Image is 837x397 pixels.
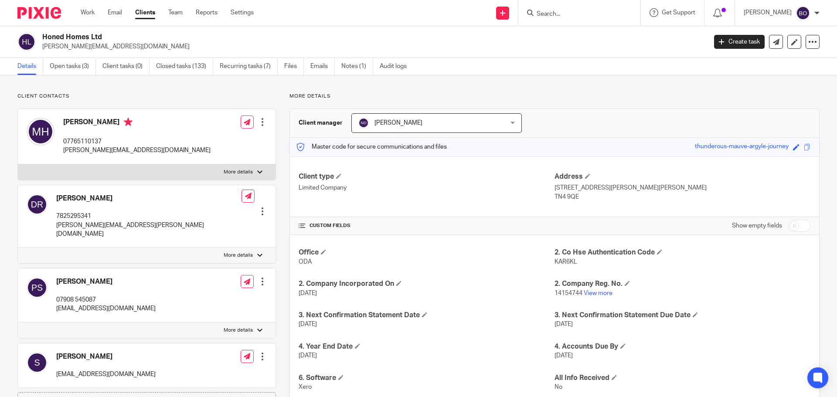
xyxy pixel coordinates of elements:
[224,169,253,176] p: More details
[380,58,413,75] a: Audit logs
[56,221,242,239] p: [PERSON_NAME][EMAIL_ADDRESS][PERSON_NAME][DOMAIN_NAME]
[289,93,820,100] p: More details
[56,304,156,313] p: [EMAIL_ADDRESS][DOMAIN_NAME]
[17,33,36,51] img: svg%3E
[17,58,43,75] a: Details
[714,35,765,49] a: Create task
[17,7,61,19] img: Pixie
[299,248,555,257] h4: Office
[299,373,555,383] h4: 6. Software
[555,384,562,390] span: No
[555,279,810,288] h4: 2. Company Reg. No.
[299,311,555,320] h4: 3. Next Confirmation Statement Date
[102,58,150,75] a: Client tasks (0)
[374,120,422,126] span: [PERSON_NAME]
[156,58,213,75] a: Closed tasks (133)
[42,33,569,42] h2: Honed Homes Ltd
[555,342,810,351] h4: 4. Accounts Due By
[299,119,343,127] h3: Client manager
[555,248,810,257] h4: 2. Co Hse Authentication Code
[299,384,312,390] span: Xero
[555,183,810,192] p: [STREET_ADDRESS][PERSON_NAME][PERSON_NAME]
[695,142,789,152] div: thunderous-mauve-argyle-journey
[299,172,555,181] h4: Client type
[662,10,695,16] span: Get Support
[299,259,312,265] span: ODA
[310,58,335,75] a: Emails
[56,194,242,203] h4: [PERSON_NAME]
[299,222,555,229] h4: CUSTOM FIELDS
[744,8,792,17] p: [PERSON_NAME]
[341,58,373,75] a: Notes (1)
[584,290,612,296] a: View more
[796,6,810,20] img: svg%3E
[56,212,242,221] p: 7825295341
[63,118,211,129] h4: [PERSON_NAME]
[299,290,317,296] span: [DATE]
[224,252,253,259] p: More details
[296,143,447,151] p: Master code for secure communications and files
[299,353,317,359] span: [DATE]
[42,42,701,51] p: [PERSON_NAME][EMAIL_ADDRESS][DOMAIN_NAME]
[124,118,133,126] i: Primary
[555,373,810,383] h4: All Info Received
[56,370,156,379] p: [EMAIL_ADDRESS][DOMAIN_NAME]
[27,277,48,298] img: svg%3E
[555,290,582,296] span: 14154744
[17,93,276,100] p: Client contacts
[555,172,810,181] h4: Address
[50,58,96,75] a: Open tasks (3)
[27,352,48,373] img: svg%3E
[299,321,317,327] span: [DATE]
[299,183,555,192] p: Limited Company
[358,118,369,128] img: svg%3E
[81,8,95,17] a: Work
[220,58,278,75] a: Recurring tasks (7)
[555,321,573,327] span: [DATE]
[56,352,156,361] h4: [PERSON_NAME]
[231,8,254,17] a: Settings
[299,342,555,351] h4: 4. Year End Date
[555,193,810,201] p: TN4 9QE
[108,8,122,17] a: Email
[56,277,156,286] h4: [PERSON_NAME]
[299,279,555,288] h4: 2. Company Incorporated On
[224,327,253,334] p: More details
[536,10,614,18] input: Search
[63,146,211,155] p: [PERSON_NAME][EMAIL_ADDRESS][DOMAIN_NAME]
[27,194,48,215] img: svg%3E
[284,58,304,75] a: Files
[27,118,54,146] img: svg%3E
[555,353,573,359] span: [DATE]
[135,8,155,17] a: Clients
[555,311,810,320] h4: 3. Next Confirmation Statement Due Date
[168,8,183,17] a: Team
[56,295,156,304] p: 07908 545087
[196,8,218,17] a: Reports
[555,259,577,265] span: KAR6KL
[732,221,782,230] label: Show empty fields
[63,137,211,146] p: 07765110137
